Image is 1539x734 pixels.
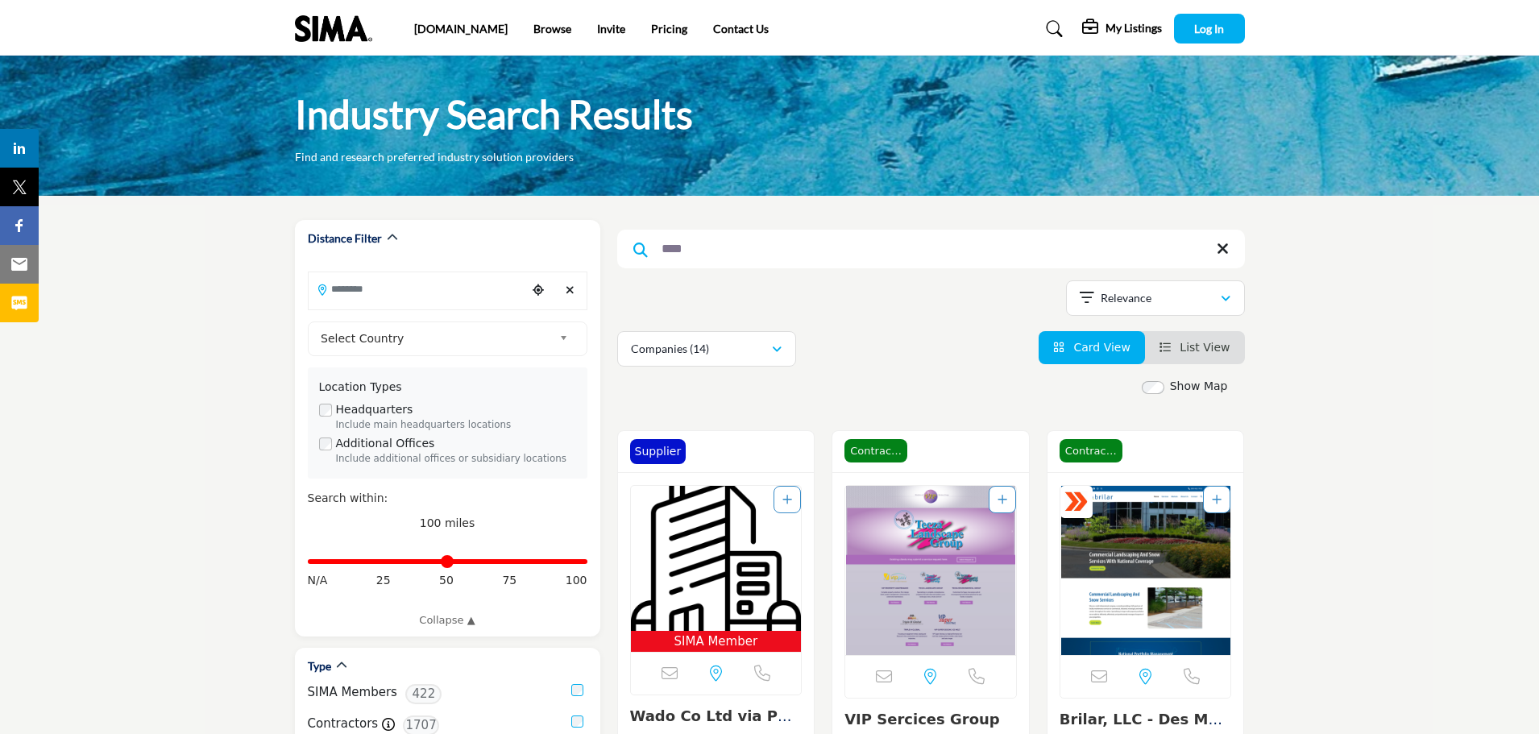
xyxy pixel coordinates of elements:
[571,684,583,696] input: SIMA Members checkbox
[1053,341,1130,354] a: View Card
[631,486,802,631] img: Wado Co Ltd via PNP Sports, LLC
[1060,711,1232,728] h3: Brilar, LLC - Des Moines, IA
[1082,19,1162,39] div: My Listings
[502,572,516,589] span: 75
[376,572,391,589] span: 25
[414,22,508,35] a: [DOMAIN_NAME]
[998,493,1007,506] a: Add To List
[651,22,687,35] a: Pricing
[336,418,576,433] div: Include main headquarters locations
[1106,21,1162,35] h5: My Listings
[630,707,803,725] h3: Wado Co Ltd via PNP Sports, LLC
[308,683,397,702] label: SIMA Members
[566,572,587,589] span: 100
[631,486,802,653] a: Open Listing in new tab
[308,572,328,589] span: N/A
[308,612,587,628] a: Collapse ▲
[844,711,1000,728] a: VIP Sercices Group
[1194,22,1224,35] span: Log In
[844,711,1017,728] h3: VIP Sercices Group
[336,435,435,452] label: Additional Offices
[308,715,379,733] label: Contractors
[845,486,1016,655] a: Open Listing in new tab
[1170,378,1228,395] label: Show Map
[635,443,682,460] p: Supplier
[631,341,709,357] p: Companies (14)
[1031,16,1073,42] a: Search
[617,331,796,367] button: Companies (14)
[1064,490,1089,514] img: ASM Certified Badge Icon
[405,684,442,704] span: 422
[336,452,576,467] div: Include additional offices or subsidiary locations
[782,493,792,506] a: Add To List
[844,439,907,463] span: Contractor
[336,401,413,418] label: Headquarters
[1159,341,1230,354] a: View List
[1174,14,1245,44] button: Log In
[533,22,571,35] a: Browse
[845,486,1016,655] img: VIP Sercices Group
[1039,331,1145,364] li: Card View
[295,89,693,139] h1: Industry Search Results
[526,273,550,308] div: Choose your current location
[1060,486,1231,655] a: Open Listing in new tab
[617,230,1245,268] input: Search Keyword
[309,273,526,305] input: Search Location
[1212,493,1222,506] a: Add To List
[420,516,475,529] span: 100 miles
[1060,486,1231,655] img: Brilar, LLC - Des Moines, IA
[1060,439,1122,463] span: Contractor
[1073,341,1130,354] span: Card View
[439,572,454,589] span: 50
[1180,341,1230,354] span: List View
[321,329,553,348] span: Select Country
[1066,280,1245,316] button: Relevance
[295,15,380,42] img: Site Logo
[1145,331,1245,364] li: List View
[308,658,331,674] h2: Type
[308,490,587,507] div: Search within:
[571,715,583,728] input: Contractors checkbox
[597,22,625,35] a: Invite
[634,632,799,651] span: SIMA Member
[308,230,382,247] h2: Distance Filter
[713,22,769,35] a: Contact Us
[558,273,583,308] div: Clear search location
[1101,290,1151,306] p: Relevance
[319,379,576,396] div: Location Types
[295,149,574,165] p: Find and research preferred industry solution providers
